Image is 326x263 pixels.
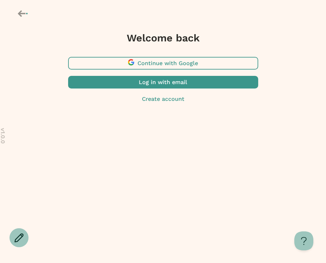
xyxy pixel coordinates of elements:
[68,57,258,70] button: Continue with Google
[294,231,313,250] iframe: Help Scout Beacon - Open
[68,32,258,44] h3: Welcome back
[68,76,258,89] button: Log in with email
[68,95,258,103] button: Create account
